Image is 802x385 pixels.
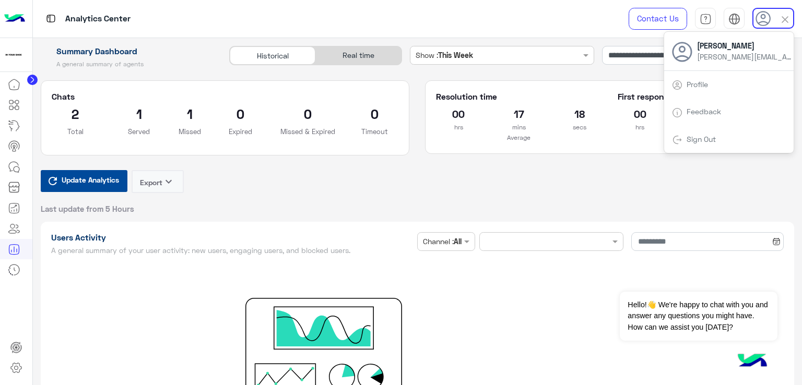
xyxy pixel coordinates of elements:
[51,246,414,255] h5: A general summary of your user activity: new users, engaging users, and blocked users.
[230,46,315,65] div: Historical
[179,126,201,137] p: Missed
[52,126,100,137] p: Total
[59,173,122,187] span: Update Analytics
[115,126,163,137] p: Served
[687,135,716,143] a: Sign Out
[672,80,682,90] img: tab
[497,122,541,133] p: mins
[697,51,791,62] span: [PERSON_NAME][EMAIL_ADDRESS][DOMAIN_NAME]
[629,8,687,30] a: Contact Us
[4,45,23,64] img: 923305001092802
[779,14,791,26] img: close
[672,107,682,118] img: tab
[697,40,791,51] span: [PERSON_NAME]
[618,105,663,122] h2: 00
[672,135,682,145] img: tab
[41,203,134,214] span: Last update from 5 Hours
[351,126,399,137] p: Timeout
[687,80,708,89] a: Profile
[162,175,175,188] i: keyboard_arrow_down
[557,105,602,122] h2: 18
[115,105,163,122] h2: 1
[65,12,131,26] p: Analytics Center
[700,13,712,25] img: tab
[315,46,401,65] div: Real time
[41,170,127,192] button: Update Analytics
[687,107,721,116] a: Feedback
[51,232,414,243] h1: Users Activity
[179,105,201,122] h2: 1
[52,105,100,122] h2: 2
[351,105,399,122] h2: 0
[695,8,716,30] a: tab
[436,133,601,143] p: Average
[41,60,218,68] h5: A general summary of agents
[217,105,265,122] h2: 0
[280,105,335,122] h2: 0
[618,133,783,143] p: Average
[497,105,541,122] h2: 17
[557,122,602,133] p: secs
[44,12,57,25] img: tab
[217,126,265,137] p: Expired
[436,122,481,133] p: hrs
[280,126,335,137] p: Missed & Expired
[4,8,25,30] img: Logo
[734,343,771,380] img: hulul-logo.png
[52,91,399,102] h5: Chats
[41,46,218,56] h1: Summary Dashboard
[620,292,777,341] span: Hello!👋 We're happy to chat with you and answer any questions you might have. How can we assist y...
[132,170,184,193] button: Exportkeyboard_arrow_down
[436,105,481,122] h2: 00
[436,91,601,102] h5: Resolution time
[618,91,783,102] h5: First response time
[618,122,663,133] p: hrs
[728,13,740,25] img: tab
